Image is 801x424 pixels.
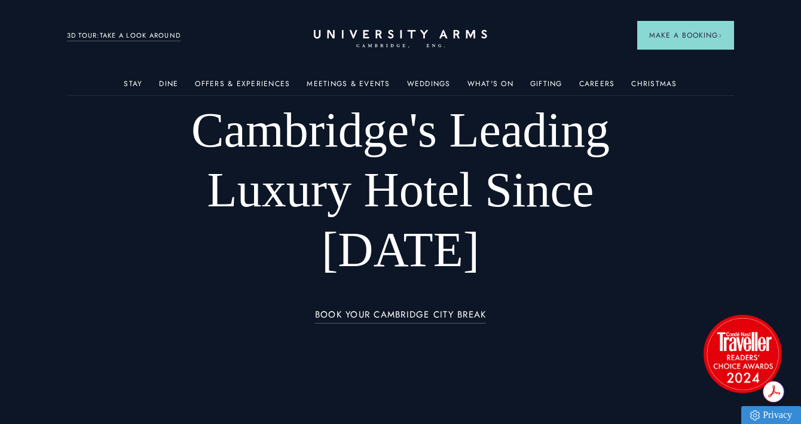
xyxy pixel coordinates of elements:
[315,310,487,324] a: BOOK YOUR CAMBRIDGE CITY BREAK
[133,100,667,280] h1: Cambridge's Leading Luxury Hotel Since [DATE]
[637,21,734,50] button: Make a BookingArrow icon
[67,30,181,41] a: 3D TOUR:TAKE A LOOK AROUND
[579,80,615,95] a: Careers
[718,33,722,38] img: Arrow icon
[124,80,142,95] a: Stay
[159,80,178,95] a: Dine
[314,30,487,48] a: Home
[195,80,290,95] a: Offers & Experiences
[741,406,801,424] a: Privacy
[467,80,513,95] a: What's On
[631,80,677,95] a: Christmas
[698,309,787,398] img: image-2524eff8f0c5d55edbf694693304c4387916dea5-1501x1501-png
[750,410,760,420] img: Privacy
[530,80,562,95] a: Gifting
[407,80,451,95] a: Weddings
[307,80,390,95] a: Meetings & Events
[649,30,722,41] span: Make a Booking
